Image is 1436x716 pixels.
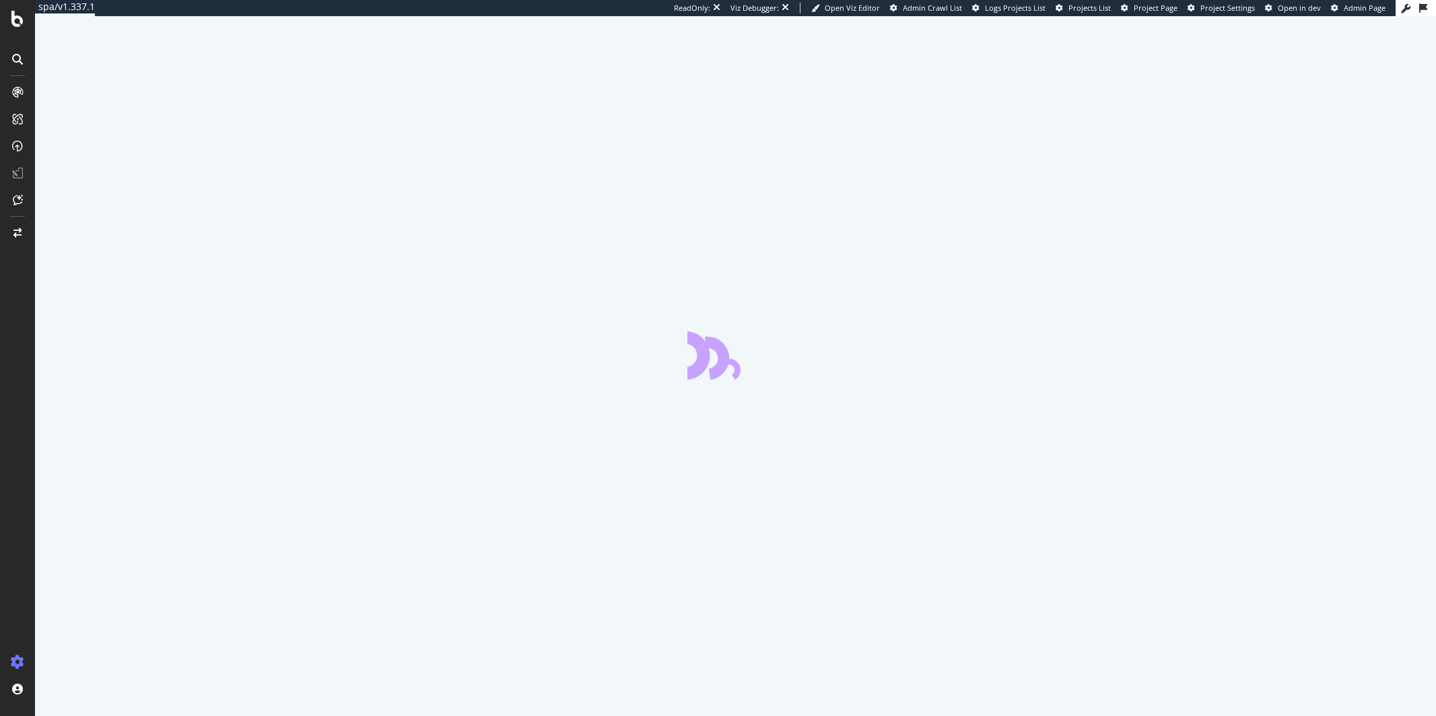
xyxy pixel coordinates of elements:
[687,331,784,380] div: animation
[890,3,962,13] a: Admin Crawl List
[825,3,880,13] span: Open Viz Editor
[674,3,710,13] div: ReadOnly:
[1200,3,1255,13] span: Project Settings
[1278,3,1321,13] span: Open in dev
[811,3,880,13] a: Open Viz Editor
[1134,3,1177,13] span: Project Page
[1068,3,1111,13] span: Projects List
[1056,3,1111,13] a: Projects List
[1331,3,1386,13] a: Admin Page
[730,3,779,13] div: Viz Debugger:
[1344,3,1386,13] span: Admin Page
[1188,3,1255,13] a: Project Settings
[1265,3,1321,13] a: Open in dev
[1121,3,1177,13] a: Project Page
[903,3,962,13] span: Admin Crawl List
[972,3,1046,13] a: Logs Projects List
[985,3,1046,13] span: Logs Projects List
